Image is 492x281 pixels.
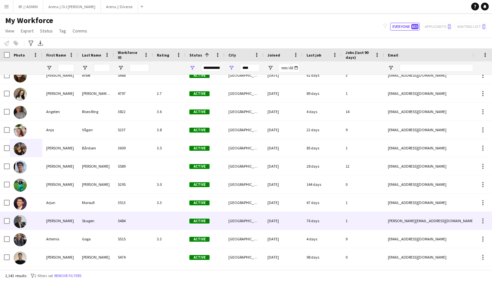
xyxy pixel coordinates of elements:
span: Status [40,28,53,34]
input: Joined Filter Input [279,64,299,72]
a: Status [37,27,55,35]
div: 85 days [303,139,342,157]
img: Angelen Riseo Ring [14,106,27,119]
div: [GEOGRAPHIC_DATA] [225,66,264,84]
input: First Name Filter Input [58,64,74,72]
div: 89 days [303,84,342,102]
div: 9 [342,121,384,139]
div: Bårdsen [78,139,114,157]
a: Comms [70,27,90,35]
span: Joined [267,53,280,57]
button: Arena // Diverse [101,0,138,13]
span: Tag [59,28,66,34]
button: Arena // DJ [PERSON_NAME] [43,0,101,13]
span: 653 [411,24,418,29]
div: [PERSON_NAME] [42,157,78,175]
span: Jobs (last 90 days) [346,50,372,60]
div: [DATE] [264,121,303,139]
input: Last Name Filter Input [94,64,110,72]
div: [GEOGRAPHIC_DATA] [225,230,264,248]
img: Arthur Grigorjevs [14,251,27,264]
span: Email [388,53,398,57]
img: Ane Dorthea Arset [14,70,27,83]
div: 5295 [114,175,153,193]
div: 9 [342,230,384,248]
div: [PERSON_NAME] [42,212,78,230]
div: 144 days [303,175,342,193]
div: [GEOGRAPHIC_DATA] [225,212,264,230]
div: 12 [342,157,384,175]
app-action-btn: Advanced filters [27,39,35,47]
div: [PERSON_NAME] [42,248,78,266]
div: [DATE] [264,139,303,157]
div: [DATE] [264,194,303,211]
button: Open Filter Menu [82,65,88,71]
button: Open Filter Menu [118,65,124,71]
img: Arne-Kristian Skagen [14,215,27,228]
span: Active [189,128,210,133]
div: 4797 [114,84,153,102]
div: 14 [342,103,384,121]
span: Active [189,109,210,114]
div: [PERSON_NAME] [42,139,78,157]
button: RF // ADMIN [13,0,43,13]
span: Workforce ID [118,50,141,60]
span: Last Name [82,53,101,57]
div: [GEOGRAPHIC_DATA] [225,157,264,175]
div: [DATE] [264,103,303,121]
div: 5488 [114,66,153,84]
div: 2.7 [153,84,185,102]
img: Arjan Maroufi [14,197,27,210]
span: Active [189,219,210,224]
button: Open Filter Menu [46,65,52,71]
app-action-btn: Export XLSX [36,39,44,47]
div: 1 [342,139,384,157]
div: [PERSON_NAME] [42,84,78,102]
span: My Workforce [5,16,53,25]
img: Anton Philippenko [14,160,27,173]
span: Active [189,164,210,169]
div: 3.5 [153,139,185,157]
div: 98 days [303,248,342,266]
input: City Filter Input [240,64,260,72]
div: 3.8 [153,121,185,139]
div: 61 days [303,66,342,84]
a: Export [18,27,36,35]
div: 3513 [114,194,153,211]
span: Export [21,28,34,34]
img: Arielle Helena Chapman [14,179,27,192]
span: Active [189,146,210,151]
div: 3.0 [153,175,185,193]
div: 67 days [303,194,342,211]
div: Vågan [78,121,114,139]
span: First Name [46,53,66,57]
span: Comms [73,28,87,34]
div: 1 [342,194,384,211]
span: Status [189,53,202,57]
span: Photo [14,53,25,57]
div: 4 days [303,103,342,121]
div: [PERSON_NAME] [78,175,114,193]
div: Artemis [42,230,78,248]
div: [PERSON_NAME] [42,66,78,84]
span: Rating [157,53,169,57]
img: Angela Joy Munck McKenna [14,88,27,101]
div: [DATE] [264,212,303,230]
input: Workforce ID Filter Input [130,64,149,72]
button: Everyone653 [390,23,420,31]
span: Active [189,237,210,242]
button: Remove filters [53,272,83,279]
div: [GEOGRAPHIC_DATA] [225,175,264,193]
button: Open Filter Menu [228,65,234,71]
div: 1 [342,84,384,102]
div: [DATE] [264,157,303,175]
div: Arset [78,66,114,84]
button: Open Filter Menu [267,65,273,71]
div: 5515 [114,230,153,248]
div: 3 [342,66,384,84]
div: 5237 [114,121,153,139]
div: 3.3 [153,230,185,248]
div: 1 [342,212,384,230]
div: 0 [342,175,384,193]
a: Tag [57,27,69,35]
